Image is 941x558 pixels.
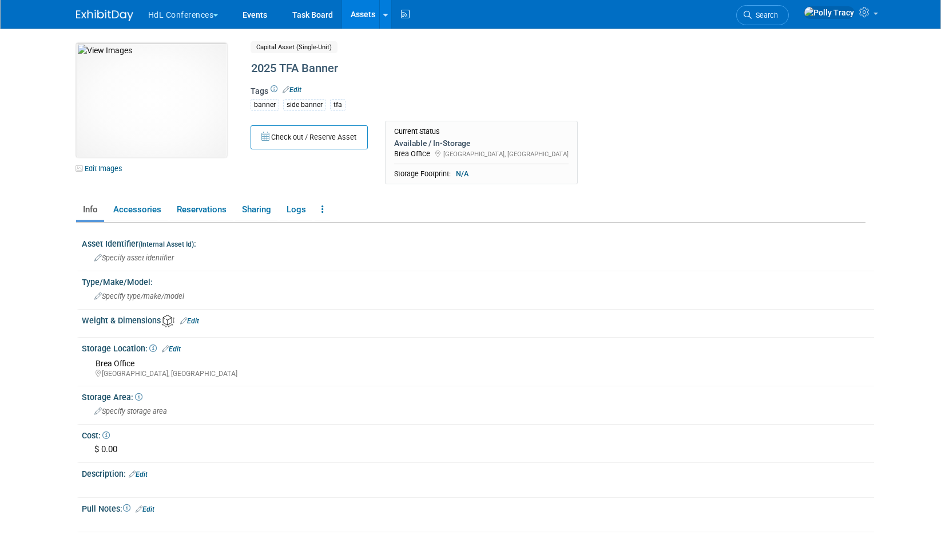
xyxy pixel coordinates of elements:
a: Reservations [170,200,233,220]
div: Pull Notes: [82,500,874,515]
img: View Images [76,43,227,157]
div: $ 0.00 [90,441,865,458]
div: Asset Identifier : [82,235,874,250]
a: Sharing [235,200,277,220]
div: Type/Make/Model: [82,274,874,288]
div: side banner [283,99,326,111]
span: Brea Office [394,149,430,158]
img: Asset Weight and Dimensions [162,315,174,327]
span: Specify storage area [94,407,167,415]
a: Accessories [106,200,168,220]
div: banner [251,99,279,111]
div: Current Status [394,127,569,136]
div: 2025 TFA Banner [247,58,771,79]
img: ExhibitDay [76,10,133,21]
span: N/A [452,169,472,179]
small: (Internal Asset Id) [138,240,194,248]
div: [GEOGRAPHIC_DATA], [GEOGRAPHIC_DATA] [96,369,865,379]
a: Info [76,200,104,220]
span: Specify type/make/model [94,292,184,300]
span: Capital Asset (Single-Unit) [251,41,338,53]
a: Edit [136,505,154,513]
a: Logs [280,200,312,220]
a: Edit Images [76,161,127,176]
span: Brea Office [96,359,134,368]
a: Edit [162,345,181,353]
div: Storage Location: [82,340,874,355]
div: tfa [330,99,346,111]
img: Polly Tracy [804,6,855,19]
div: Cost: [82,427,874,441]
div: Tags [251,85,771,118]
div: Weight & Dimensions [82,312,874,327]
div: Description: [82,465,874,480]
a: Search [736,5,789,25]
span: Search [752,11,778,19]
a: Edit [180,317,199,325]
span: Specify asset identifier [94,254,174,262]
div: Storage Footprint: [394,169,569,179]
a: Edit [283,86,301,94]
a: Edit [129,470,148,478]
div: Available / In-Storage [394,138,569,148]
button: Check out / Reserve Asset [251,125,368,149]
span: Storage Area: [82,393,142,402]
span: [GEOGRAPHIC_DATA], [GEOGRAPHIC_DATA] [443,150,569,158]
